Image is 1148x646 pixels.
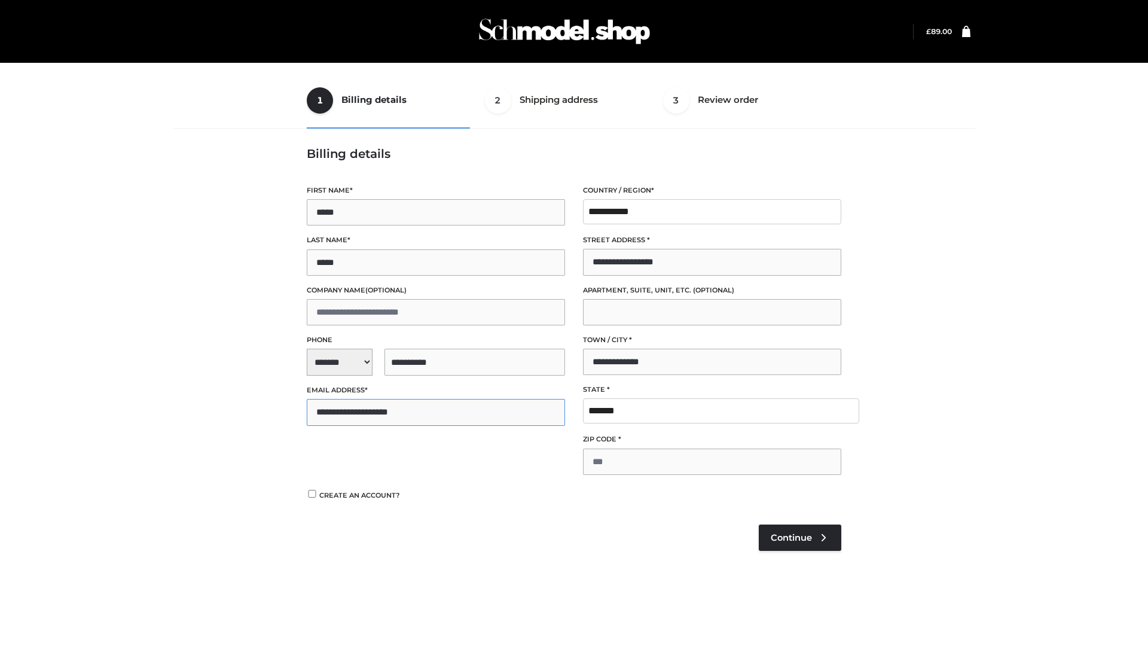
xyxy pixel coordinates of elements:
a: £89.00 [926,27,952,36]
label: Apartment, suite, unit, etc. [583,285,841,296]
label: Company name [307,285,565,296]
label: Town / City [583,334,841,346]
span: Continue [771,532,812,543]
span: (optional) [365,286,407,294]
span: Create an account? [319,491,400,499]
label: Phone [307,334,565,346]
input: Create an account? [307,490,317,498]
label: Last name [307,234,565,246]
label: State [583,384,841,395]
span: £ [926,27,931,36]
span: (optional) [693,286,734,294]
label: Country / Region [583,185,841,196]
a: Continue [759,525,841,551]
img: Schmodel Admin 964 [475,8,654,55]
label: First name [307,185,565,196]
h3: Billing details [307,147,841,161]
label: Email address [307,385,565,396]
label: ZIP Code [583,434,841,445]
bdi: 89.00 [926,27,952,36]
label: Street address [583,234,841,246]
